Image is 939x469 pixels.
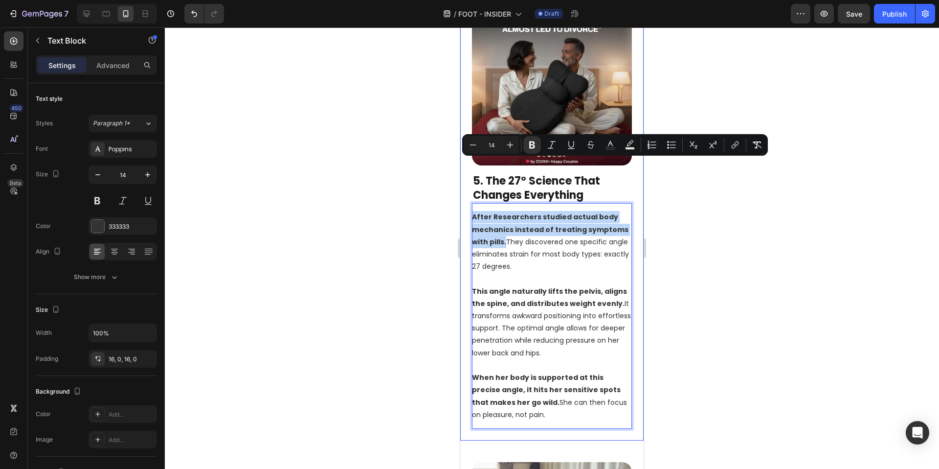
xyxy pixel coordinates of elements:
span: FOOT - INSIDER [458,9,511,19]
p: Settings [48,60,76,70]
div: Text style [36,94,63,103]
p: She can then focus on pleasure, not pain. [12,344,172,394]
strong: After Researchers studied actual body mechanics instead of treating symptoms with pills. [12,185,168,219]
div: Undo/Redo [184,4,224,23]
div: Background [36,385,83,399]
div: Poppins [109,145,155,154]
div: Size [36,168,62,181]
button: 7 [4,4,73,23]
div: Font [36,144,48,153]
input: Auto [89,324,156,342]
button: Paragraph 1* [89,115,157,132]
div: Publish [882,9,907,19]
span: / [454,9,456,19]
p: Advanced [96,60,130,70]
div: Color [36,410,51,419]
button: Show more [36,268,157,286]
div: Image [36,435,53,444]
div: Color [36,222,51,231]
strong: This angle naturally lifts the pelvis, aligns the spine, and distributes weight evenly. [12,259,167,281]
div: Rich Text Editor. Editing area: main [12,176,172,401]
p: It transforms awkward positioning into effortless support. The optimal angle allows for deeper pe... [12,258,172,332]
button: Save [838,4,870,23]
iframe: Design area [460,27,644,469]
span: Save [846,10,862,18]
span: Paragraph 1* [93,119,130,128]
h2: 5. The 27° Science That Changes Everything [12,146,172,176]
div: Editor contextual toolbar [462,134,768,156]
div: Size [36,304,62,317]
div: Add... [109,410,155,419]
p: They discovered one specific angle eliminates strain for most body types: exactly 27 degrees. [12,184,172,245]
div: Show more [74,272,119,282]
div: Open Intercom Messenger [906,421,929,445]
div: Styles [36,119,53,128]
p: Text Block [47,35,131,47]
button: Publish [874,4,915,23]
div: 450 [9,104,23,112]
p: 7 [64,8,68,20]
div: Beta [7,179,23,187]
div: Padding [36,354,58,363]
div: Width [36,328,52,337]
span: Draft [544,9,559,18]
div: Align [36,245,63,258]
strong: When her body is supported at this precise angle, it hits her sensitive spots that makes her go w... [12,345,160,379]
div: 16, 0, 16, 0 [109,355,155,364]
div: Add... [109,436,155,445]
div: 333333 [109,222,155,231]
